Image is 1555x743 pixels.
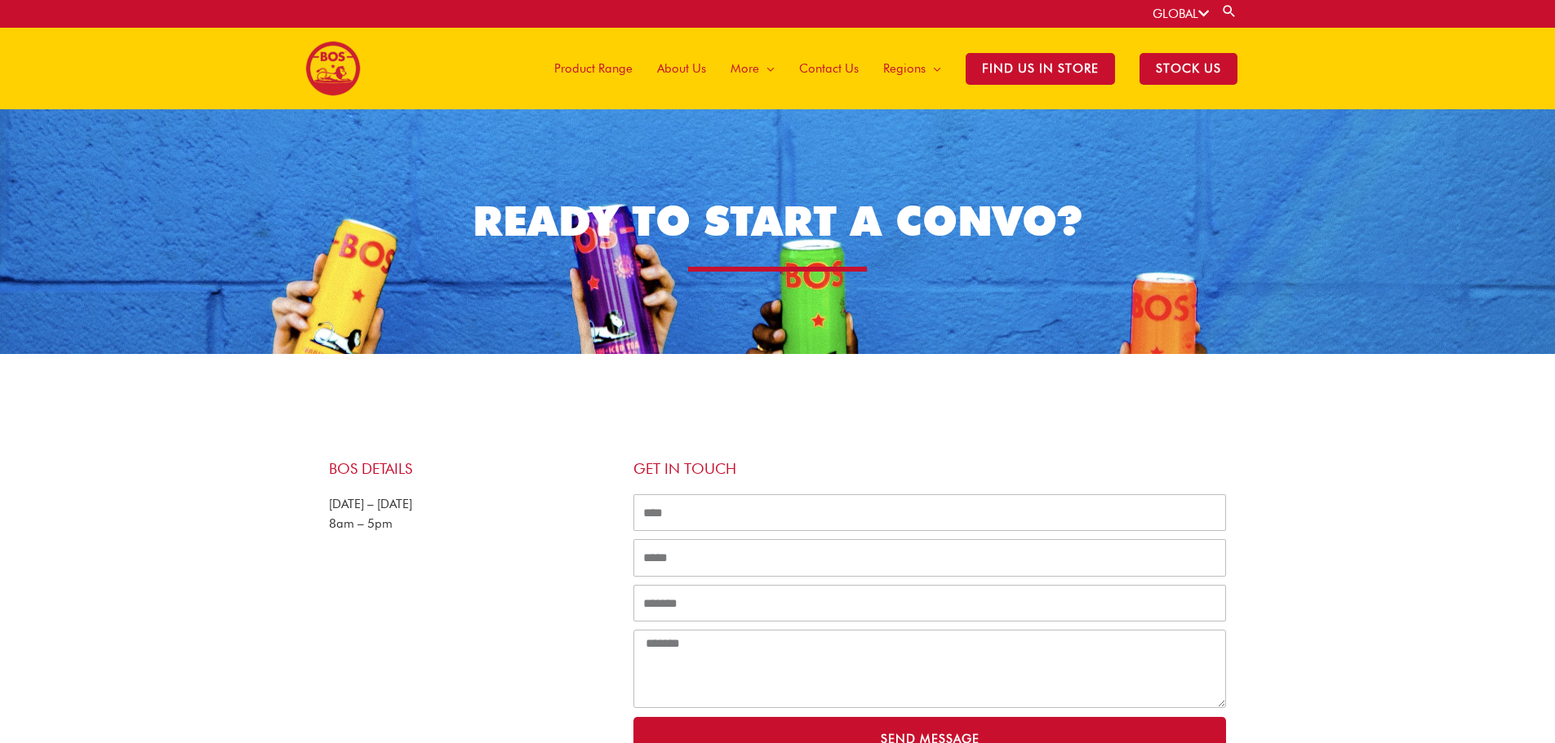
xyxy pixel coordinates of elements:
span: STOCK US [1140,53,1237,85]
span: Product Range [554,44,633,93]
a: About Us [645,28,718,109]
span: About Us [657,44,706,93]
span: 8am – 5pm [329,516,393,531]
img: BOS logo finals-200px [305,41,361,96]
a: Search button [1221,3,1237,19]
h4: BOS Details [329,460,617,478]
a: GLOBAL [1153,7,1209,21]
span: [DATE] – [DATE] [329,497,412,511]
a: STOCK US [1127,28,1250,109]
a: More [718,28,787,109]
span: Contact Us [799,44,859,93]
a: Contact Us [787,28,871,109]
a: Product Range [542,28,645,109]
h1: READY TO START A CONVO? [330,192,1225,250]
span: Find Us in Store [966,53,1115,85]
nav: Site Navigation [530,28,1250,109]
span: Regions [883,44,926,93]
h4: Get in touch [633,460,1227,478]
a: Find Us in Store [953,28,1127,109]
span: More [731,44,759,93]
a: Regions [871,28,953,109]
